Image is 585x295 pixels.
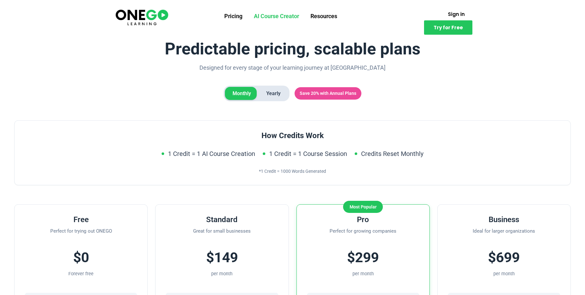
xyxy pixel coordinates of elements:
[25,131,560,141] h3: How Credits Work
[361,149,423,159] span: Credits Reset Monthly
[307,270,419,277] div: per month
[424,20,472,35] a: Try for Free
[189,63,396,73] p: Designed for every stage of your learning journey at [GEOGRAPHIC_DATA]
[25,270,137,277] div: Forever free
[307,227,419,240] p: Perfect for growing companies
[219,8,248,25] a: Pricing
[448,270,560,277] div: per month
[14,40,571,58] h1: Predictable pricing, scalable plans
[248,8,305,25] a: AI Course Creator
[269,149,347,159] span: 1 Credit = 1 Course Session
[166,227,278,240] p: Great for small businesses
[166,270,278,277] div: per month
[307,215,419,225] h3: Pro
[343,201,383,213] div: Most Popular
[25,215,137,225] h3: Free
[448,215,560,225] h3: Business
[305,8,343,25] a: Resources
[168,149,255,159] span: 1 Credit = 1 AI Course Creation
[434,25,463,30] span: Try for Free
[25,168,560,175] div: *1 Credit = 1000 Words Generated
[225,87,259,100] span: Monthly
[448,12,465,17] span: Sign in
[166,215,278,225] h3: Standard
[166,246,278,269] div: $149
[25,227,137,240] p: Perfect for trying out ONEGO
[259,87,288,100] span: Yearly
[440,8,472,20] a: Sign in
[307,246,419,269] div: $299
[448,227,560,240] p: Ideal for larger organizations
[448,246,560,269] div: $699
[295,87,361,99] span: Save 20% with Annual Plans
[25,246,137,269] div: $0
